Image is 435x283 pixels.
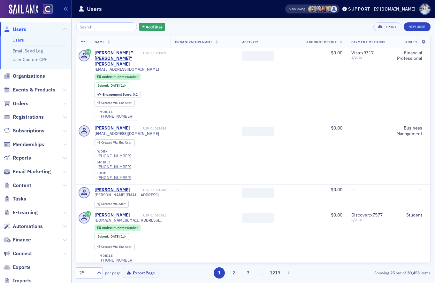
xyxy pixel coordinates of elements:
[4,195,26,202] a: Tasks
[396,50,422,61] div: Financial Professional
[100,114,134,119] div: [PHONE_NUMBER]
[13,154,31,161] span: Reports
[123,268,158,278] button: Export Page
[306,40,337,44] span: Account Credit
[389,270,396,276] strong: 25
[13,114,44,121] span: Registrations
[103,92,133,97] span: Engagement Score :
[175,125,179,131] span: —
[95,74,141,80] div: Active: Active: Student Member
[101,245,132,249] div: End User
[4,26,26,33] a: Users
[76,22,137,31] input: Search…
[95,91,141,98] div: Engagement Score: 0.2
[87,5,102,13] h1: Users
[12,37,24,43] a: Users
[289,7,305,11] span: Viewing
[13,195,26,202] span: Tasks
[331,212,342,218] span: $0.00
[131,188,166,192] div: USR-14061248
[317,270,431,276] div: Showing out of items
[4,182,31,189] a: Content
[13,26,26,33] span: Users
[95,100,135,106] div: Created Via: End User
[95,139,135,146] div: Created Via: End User
[419,4,431,15] span: Profile
[13,73,45,80] span: Organizations
[110,83,126,88] div: (1d)
[175,50,179,56] span: —
[313,6,319,12] span: Tiffany Carson
[97,75,138,79] a: Active Student Member
[175,40,213,44] span: Organization Name
[374,7,418,11] button: [DOMAIN_NAME]
[242,51,274,61] span: ‌
[102,75,112,79] span: Active
[242,127,274,136] span: ‌
[9,4,38,15] img: SailAMX
[13,141,44,148] span: Memberships
[13,223,43,230] span: Automations
[97,83,110,88] span: Joined :
[101,101,119,105] span: Created Via :
[112,75,138,79] span: Student Member
[4,250,32,257] a: Connect
[110,234,119,239] span: [DATE]
[384,25,397,29] div: Export
[13,236,31,243] span: Finance
[331,6,337,12] span: Dan Baer
[348,6,370,12] div: Support
[13,264,31,271] span: Exports
[404,22,431,31] a: New User
[97,175,131,180] a: [PHONE_NUMBER]
[79,270,93,276] div: 25
[331,50,342,56] span: $0.00
[95,187,130,193] a: [PERSON_NAME]
[4,86,55,93] a: Events & Products
[13,168,51,175] span: Email Marketing
[97,171,131,175] div: home
[97,164,131,169] a: [PHONE_NUMBER]
[95,218,166,223] span: [DOMAIN_NAME][EMAIL_ADDRESS][PERSON_NAME][DOMAIN_NAME]
[95,212,130,218] a: [PERSON_NAME]
[242,213,274,223] span: ‌
[97,234,110,239] span: Joined :
[13,86,55,93] span: Events & Products
[228,267,239,279] button: 2
[4,223,43,230] a: Automations
[101,140,119,145] span: Created Via :
[351,187,355,193] span: —
[95,40,105,44] span: Name
[4,100,28,107] a: Orders
[13,250,32,257] span: Connect
[100,258,134,263] a: [PHONE_NUMBER]
[110,234,126,239] div: (1d)
[331,187,342,193] span: $0.00
[4,168,51,175] a: Email Marketing
[95,50,142,67] a: [PERSON_NAME] "[PERSON_NAME]" [PERSON_NAME]
[95,233,129,240] div: Joined: 2025-09-30 00:00:00
[97,153,131,158] div: [PHONE_NUMBER]
[396,125,422,137] div: Business Management
[97,225,138,230] a: Active Student Member
[12,48,43,54] a: Email Send Log
[97,150,131,153] div: work
[4,141,44,148] a: Memberships
[242,40,259,44] span: Activity
[101,202,119,206] span: Created Via :
[351,56,387,60] span: 3 / 2026
[4,264,31,271] a: Exports
[243,267,254,279] button: 3
[308,6,315,12] span: Derrol Moorhead
[13,127,44,134] span: Subscriptions
[289,7,295,11] div: Also
[112,225,138,230] span: Student Member
[4,73,45,80] a: Organizations
[4,236,31,243] a: Finance
[4,114,44,121] a: Registrations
